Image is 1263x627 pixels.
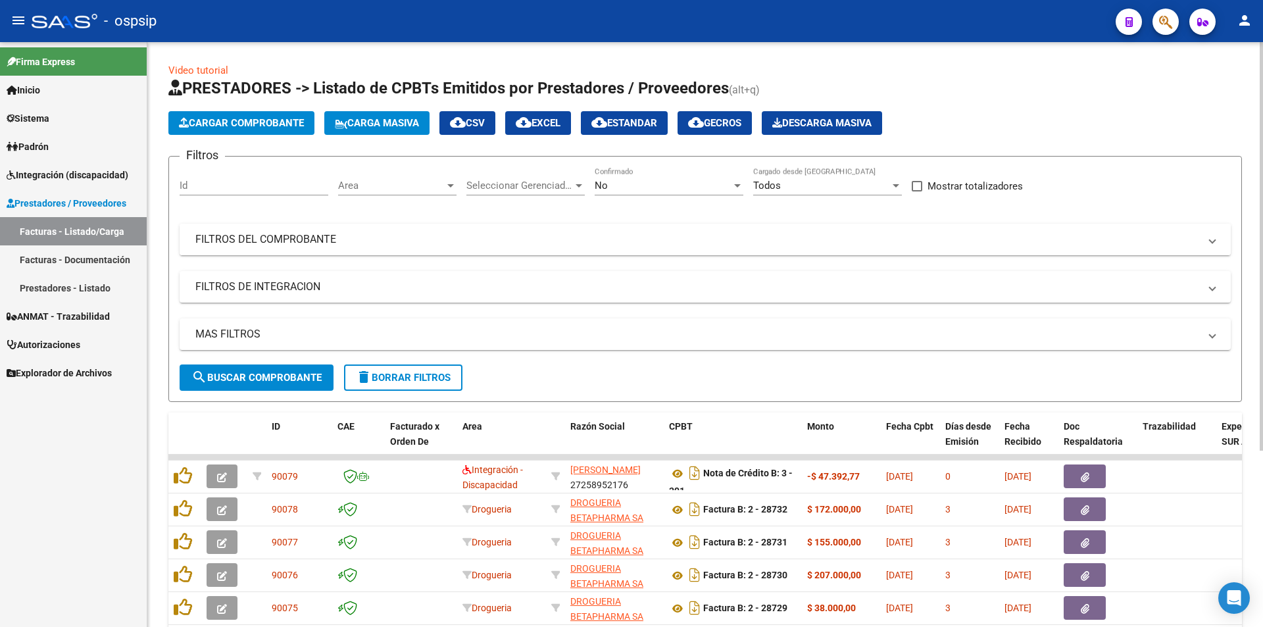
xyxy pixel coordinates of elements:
span: Drogueria [462,504,512,514]
i: Descargar documento [686,463,703,484]
span: [DATE] [1004,504,1031,514]
datatable-header-cell: Razón Social [565,413,664,470]
span: Integración (discapacidad) [7,168,128,182]
span: PRESTADORES -> Listado de CPBTs Emitidos por Prestadores / Proveedores [168,79,729,97]
button: Estandar [581,111,668,135]
i: Descargar documento [686,597,703,618]
mat-icon: search [191,369,207,385]
strong: $ 207.000,00 [807,570,861,580]
span: Borrar Filtros [356,372,451,384]
span: Sistema [7,111,49,126]
span: [PERSON_NAME] [570,464,641,475]
span: Drogueria [462,537,512,547]
strong: Nota de Crédito B: 3 - 391 [669,468,793,497]
button: Cargar Comprobante [168,111,314,135]
button: Borrar Filtros [344,364,462,391]
span: Fecha Recibido [1004,421,1041,447]
span: 3 [945,537,951,547]
span: Monto [807,421,834,432]
span: DROGUERIA BETAPHARMA SA [570,596,643,622]
span: [DATE] [886,603,913,613]
span: Drogueria [462,603,512,613]
datatable-header-cell: CAE [332,413,385,470]
span: ANMAT - Trazabilidad [7,309,110,324]
datatable-header-cell: Area [457,413,546,470]
span: Explorador de Archivos [7,366,112,380]
span: CSV [450,117,485,129]
button: EXCEL [505,111,571,135]
span: (alt+q) [729,84,760,96]
mat-panel-title: FILTROS DE INTEGRACION [195,280,1199,294]
span: Estandar [591,117,657,129]
span: 90077 [272,537,298,547]
span: CAE [337,421,355,432]
span: 90075 [272,603,298,613]
datatable-header-cell: Trazabilidad [1137,413,1216,470]
span: DROGUERIA BETAPHARMA SA [570,530,643,556]
span: Area [462,421,482,432]
datatable-header-cell: Monto [802,413,881,470]
span: 0 [945,471,951,482]
span: Días desde Emisión [945,421,991,447]
span: DROGUERIA BETAPHARMA SA [570,563,643,589]
strong: Factura B: 2 - 28731 [703,538,787,548]
span: 3 [945,603,951,613]
app-download-masive: Descarga masiva de comprobantes (adjuntos) [762,111,882,135]
mat-panel-title: FILTROS DEL COMPROBANTE [195,232,1199,247]
datatable-header-cell: Fecha Cpbt [881,413,940,470]
mat-expansion-panel-header: FILTROS DE INTEGRACION [180,271,1231,303]
button: Carga Masiva [324,111,430,135]
span: Razón Social [570,421,625,432]
div: 30714350389 [570,594,658,622]
mat-icon: person [1237,13,1252,28]
span: Doc Respaldatoria [1064,421,1123,447]
span: No [595,180,608,191]
span: Cargar Comprobante [179,117,304,129]
span: ID [272,421,280,432]
div: 30714350389 [570,528,658,556]
span: Prestadores / Proveedores [7,196,126,211]
mat-expansion-panel-header: FILTROS DEL COMPROBANTE [180,224,1231,255]
datatable-header-cell: ID [266,413,332,470]
mat-icon: cloud_download [516,114,532,130]
span: DROGUERIA BETAPHARMA SA [570,497,643,523]
strong: $ 172.000,00 [807,504,861,514]
strong: Factura B: 2 - 28732 [703,505,787,515]
span: Seleccionar Gerenciador [466,180,573,191]
button: Descarga Masiva [762,111,882,135]
mat-panel-title: MAS FILTROS [195,327,1199,341]
strong: Factura B: 2 - 28729 [703,603,787,614]
mat-icon: menu [11,13,26,28]
span: Drogueria [462,570,512,580]
span: Firma Express [7,55,75,69]
datatable-header-cell: Facturado x Orden De [385,413,457,470]
div: 30714350389 [570,495,658,523]
span: Fecha Cpbt [886,421,933,432]
span: Mostrar totalizadores [928,178,1023,194]
button: CSV [439,111,495,135]
div: Open Intercom Messenger [1218,582,1250,614]
i: Descargar documento [686,499,703,520]
div: 27258952176 [570,463,658,490]
span: 3 [945,570,951,580]
span: 90079 [272,471,298,482]
i: Descargar documento [686,532,703,553]
span: [DATE] [1004,570,1031,580]
button: Buscar Comprobante [180,364,334,391]
mat-icon: cloud_download [450,114,466,130]
span: Todos [753,180,781,191]
span: Padrón [7,139,49,154]
span: Area [338,180,445,191]
span: [DATE] [886,537,913,547]
span: Carga Masiva [335,117,419,129]
span: Gecros [688,117,741,129]
span: Buscar Comprobante [191,372,322,384]
mat-icon: cloud_download [688,114,704,130]
span: [DATE] [1004,603,1031,613]
span: [DATE] [1004,471,1031,482]
mat-expansion-panel-header: MAS FILTROS [180,318,1231,350]
datatable-header-cell: CPBT [664,413,802,470]
span: Autorizaciones [7,338,80,352]
datatable-header-cell: Doc Respaldatoria [1058,413,1137,470]
span: 90078 [272,504,298,514]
